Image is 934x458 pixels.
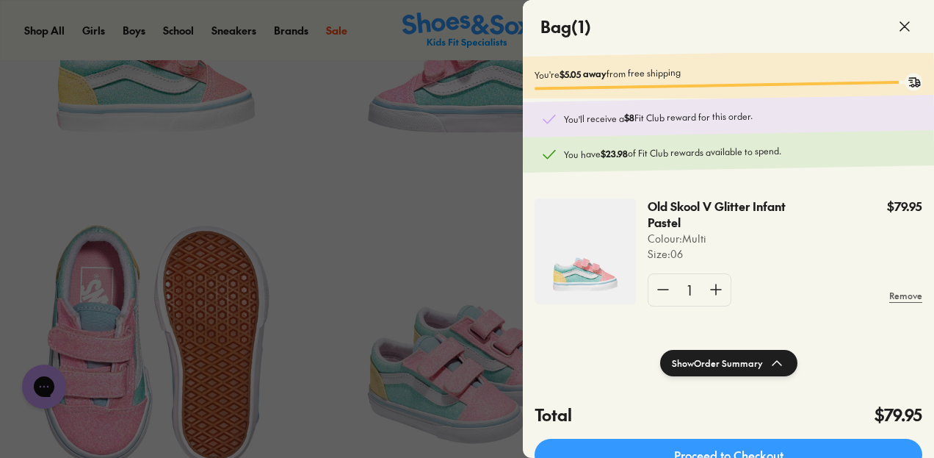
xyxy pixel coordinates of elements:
h4: Bag ( 1 ) [540,15,591,39]
b: $5.05 away [560,68,607,80]
h4: Total [535,403,572,427]
img: 4-538859.jpg [535,198,636,304]
p: Size : 06 [648,246,822,262]
p: You're from free shipping [535,61,922,81]
p: Colour: Multi [648,231,822,246]
b: $23.98 [601,147,628,160]
div: 1 [678,274,701,306]
h4: $79.95 [875,403,922,427]
p: You'll receive a Fit Club reward for this order. [564,107,916,126]
button: Open gorgias live chat [7,5,51,49]
b: $8 [624,112,634,124]
p: $79.95 [887,198,922,215]
p: You have of Fit Club rewards available to spend. [564,142,916,161]
p: Old Skool V Glitter Infant Pastel [648,198,787,231]
button: ShowOrder Summary [660,350,797,376]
